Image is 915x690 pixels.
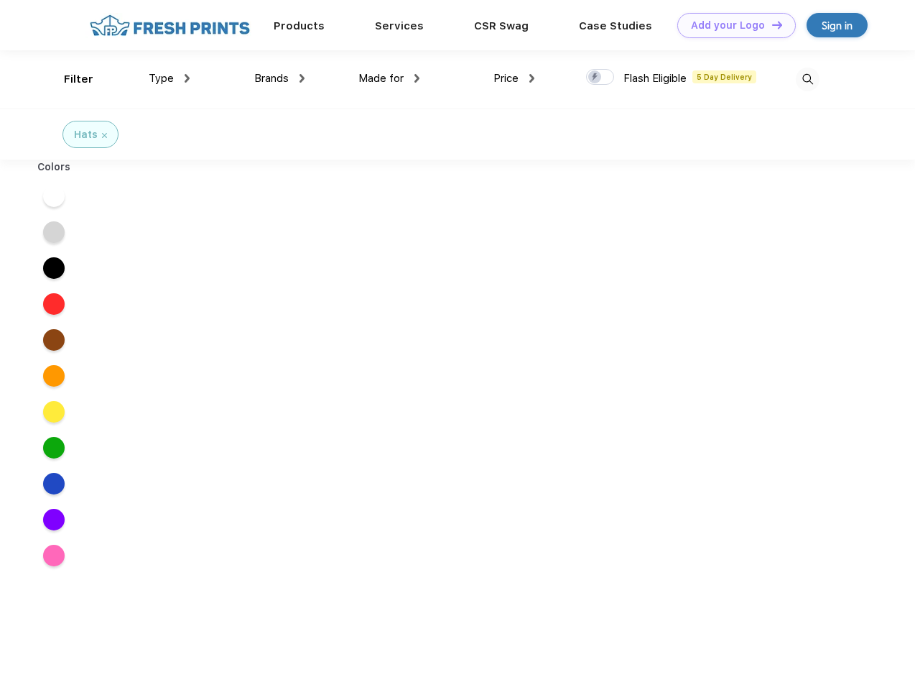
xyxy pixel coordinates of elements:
[358,72,404,85] span: Made for
[691,19,765,32] div: Add your Logo
[692,70,756,83] span: 5 Day Delivery
[74,127,98,142] div: Hats
[185,74,190,83] img: dropdown.png
[796,68,819,91] img: desktop_search.svg
[85,13,254,38] img: fo%20logo%202.webp
[102,133,107,138] img: filter_cancel.svg
[493,72,519,85] span: Price
[822,17,853,34] div: Sign in
[772,21,782,29] img: DT
[807,13,868,37] a: Sign in
[254,72,289,85] span: Brands
[27,160,82,175] div: Colors
[623,72,687,85] span: Flash Eligible
[299,74,305,83] img: dropdown.png
[64,71,93,88] div: Filter
[414,74,419,83] img: dropdown.png
[149,72,174,85] span: Type
[274,19,325,32] a: Products
[529,74,534,83] img: dropdown.png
